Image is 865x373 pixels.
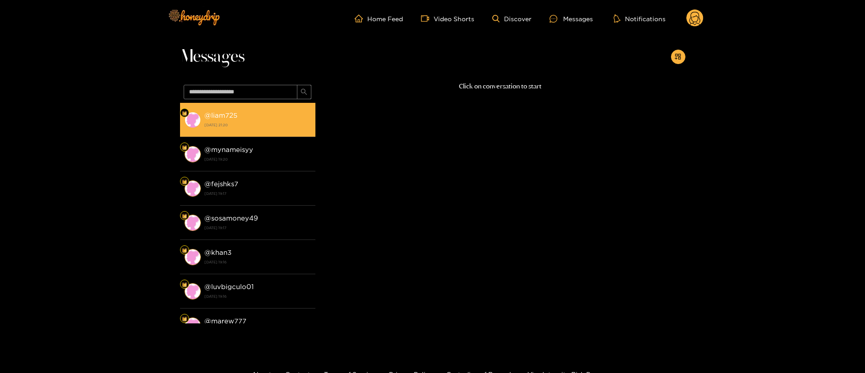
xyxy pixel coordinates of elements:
[204,111,237,119] strong: @ liam725
[180,46,245,68] span: Messages
[204,249,231,256] strong: @ khan3
[355,14,367,23] span: home
[204,258,311,266] strong: [DATE] 19:16
[182,213,187,219] img: Fan Level
[204,146,253,153] strong: @ mynameisyy
[182,145,187,150] img: Fan Level
[492,15,532,23] a: Discover
[421,14,434,23] span: video-camera
[204,214,258,222] strong: @ sosamoney49
[182,179,187,184] img: Fan Level
[611,14,668,23] button: Notifications
[297,85,311,99] button: search
[185,112,201,128] img: conversation
[185,215,201,231] img: conversation
[182,282,187,287] img: Fan Level
[550,14,593,24] div: Messages
[421,14,474,23] a: Video Shorts
[185,249,201,265] img: conversation
[185,283,201,299] img: conversation
[182,316,187,322] img: Fan Level
[204,317,246,325] strong: @ marew777
[185,318,201,334] img: conversation
[204,189,311,198] strong: [DATE] 19:17
[204,121,311,129] strong: [DATE] 21:20
[182,111,187,116] img: Fan Level
[204,180,238,188] strong: @ fejshks7
[204,283,254,290] strong: @ luvbigculo01
[204,155,311,163] strong: [DATE] 19:20
[185,180,201,197] img: conversation
[315,81,685,92] p: Click on conversation to start
[671,50,685,64] button: appstore-add
[182,248,187,253] img: Fan Level
[675,53,681,61] span: appstore-add
[185,146,201,162] img: conversation
[301,88,307,96] span: search
[355,14,403,23] a: Home Feed
[204,292,311,300] strong: [DATE] 19:16
[204,224,311,232] strong: [DATE] 19:17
